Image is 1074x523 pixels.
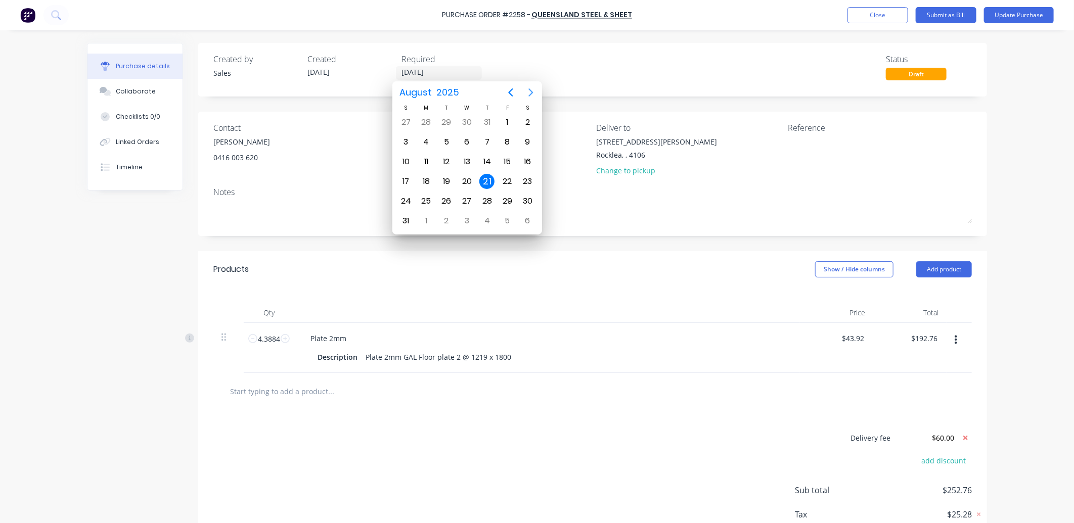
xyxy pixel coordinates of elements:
div: Tuesday, August 26, 2025 [439,194,454,209]
div: Sunday, August 24, 2025 [398,194,414,209]
button: Purchase details [87,54,183,79]
div: S [518,104,538,112]
div: Saturday, September 6, 2025 [520,213,535,228]
div: T [436,104,457,112]
div: Friday, August 1, 2025 [500,115,515,130]
div: Change to pickup [597,165,718,176]
span: Tax [795,508,871,520]
div: Thursday, July 31, 2025 [479,115,495,130]
div: [STREET_ADDRESS][PERSON_NAME] [597,136,718,147]
span: $252.76 [871,484,972,496]
button: Linked Orders [87,129,183,155]
div: Purchase Order #2258 - [442,10,530,21]
button: Checklists 0/0 [87,104,183,129]
div: Status [886,53,972,65]
div: Monday, September 1, 2025 [419,213,434,228]
div: Total [873,303,947,323]
div: Thursday, August 7, 2025 [479,134,495,150]
div: Thursday, September 4, 2025 [479,213,495,228]
div: Contact [213,122,397,134]
button: add discount [916,454,972,467]
div: Thursday, August 14, 2025 [479,154,495,169]
div: Delivery fee [851,433,890,443]
div: Products [213,263,249,275]
div: Plate 2mm [302,331,354,346]
div: Tuesday, August 19, 2025 [439,174,454,189]
button: Submit as Bill [916,7,976,23]
button: Close [847,7,908,23]
img: Factory [20,8,35,23]
div: W [457,104,477,112]
div: S [396,104,416,112]
div: Notes [213,186,972,198]
div: Collaborate [116,87,156,96]
div: Friday, August 29, 2025 [500,194,515,209]
div: Monday, July 28, 2025 [419,115,434,130]
div: Friday, August 8, 2025 [500,134,515,150]
div: Deliver to [597,122,781,134]
div: Saturday, August 23, 2025 [520,174,535,189]
div: [PERSON_NAME] [213,136,270,147]
div: Sunday, August 31, 2025 [398,213,414,228]
div: Friday, August 15, 2025 [500,154,515,169]
div: Wednesday, September 3, 2025 [459,213,474,228]
div: Thursday, August 21, 2025 [479,174,495,189]
div: Created [307,53,393,65]
div: Wednesday, August 20, 2025 [459,174,474,189]
span: August [397,83,434,102]
button: Add product [916,261,972,277]
button: Previous page [501,82,521,103]
div: Purchase details [116,62,170,71]
div: Monday, August 4, 2025 [419,134,434,150]
button: August2025 [393,83,466,102]
span: Sub total [795,484,871,496]
div: Sunday, August 17, 2025 [398,174,414,189]
div: Linked Orders [116,137,159,147]
div: Description [314,350,362,364]
div: Sunday, August 10, 2025 [398,154,414,169]
div: Monday, August 25, 2025 [419,194,434,209]
div: Wednesday, August 6, 2025 [459,134,474,150]
span: 2025 [434,83,462,102]
div: Tuesday, August 12, 2025 [439,154,454,169]
div: Saturday, August 9, 2025 [520,134,535,150]
span: $25.28 [871,508,972,520]
div: Price [800,303,873,323]
div: Wednesday, August 13, 2025 [459,154,474,169]
div: T [477,104,497,112]
div: Plate 2mm GAL Floor plate 2 @ 1219 x 1800 [362,350,515,364]
div: Thursday, August 28, 2025 [479,194,495,209]
div: Tuesday, July 29, 2025 [439,115,454,130]
div: Required [401,53,487,65]
a: Queensland Steel & Sheet [531,10,632,20]
div: Wednesday, July 30, 2025 [459,115,474,130]
input: $0 [899,430,959,445]
div: Reference [788,122,972,134]
div: Rocklea, , 4106 [597,150,718,160]
div: Monday, August 18, 2025 [419,174,434,189]
div: Sunday, July 27, 2025 [398,115,414,130]
div: Wednesday, August 27, 2025 [459,194,474,209]
button: Collaborate [87,79,183,104]
div: Draft [886,68,947,80]
div: Timeline [116,163,143,172]
div: Created by [213,53,299,65]
div: M [416,104,436,112]
button: Timeline [87,155,183,180]
button: Next page [521,82,541,103]
div: Saturday, August 30, 2025 [520,194,535,209]
div: Sunday, August 3, 2025 [398,134,414,150]
button: Update Purchase [984,7,1054,23]
div: 0416 003 620 [213,152,270,163]
div: Saturday, August 2, 2025 [520,115,535,130]
div: Checklists 0/0 [116,112,160,121]
div: Tuesday, August 5, 2025 [439,134,454,150]
button: Show / Hide columns [815,261,893,277]
div: F [497,104,517,112]
div: Friday, September 5, 2025 [500,213,515,228]
input: Start typing to add a product... [230,381,432,401]
div: Sales [213,68,299,78]
div: Saturday, August 16, 2025 [520,154,535,169]
div: Monday, August 11, 2025 [419,154,434,169]
div: Friday, August 22, 2025 [500,174,515,189]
